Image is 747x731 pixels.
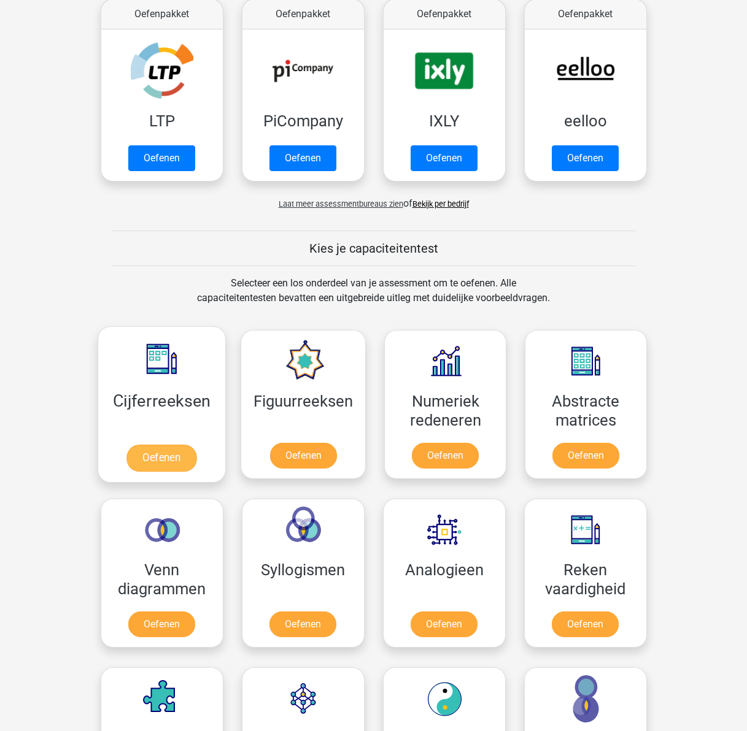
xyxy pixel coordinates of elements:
a: Oefenen [411,611,478,637]
a: Oefenen [552,443,619,469]
a: Oefenen [269,611,336,637]
a: Oefenen [270,443,337,469]
a: Oefenen [411,145,478,171]
div: of [91,186,656,211]
a: Oefenen [269,145,336,171]
a: Oefenen [126,445,196,472]
h5: Kies je capaciteitentest [112,241,636,256]
a: Oefenen [552,611,619,637]
a: Oefenen [412,443,479,469]
a: Oefenen [552,145,619,171]
a: Bekijk per bedrijf [412,199,469,209]
a: Oefenen [128,145,195,171]
a: Oefenen [128,611,195,637]
span: Laat meer assessmentbureaus zien [279,199,403,209]
div: Selecteer een los onderdeel van je assessment om te oefenen. Alle capaciteitentesten bevatten een... [185,276,562,320]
